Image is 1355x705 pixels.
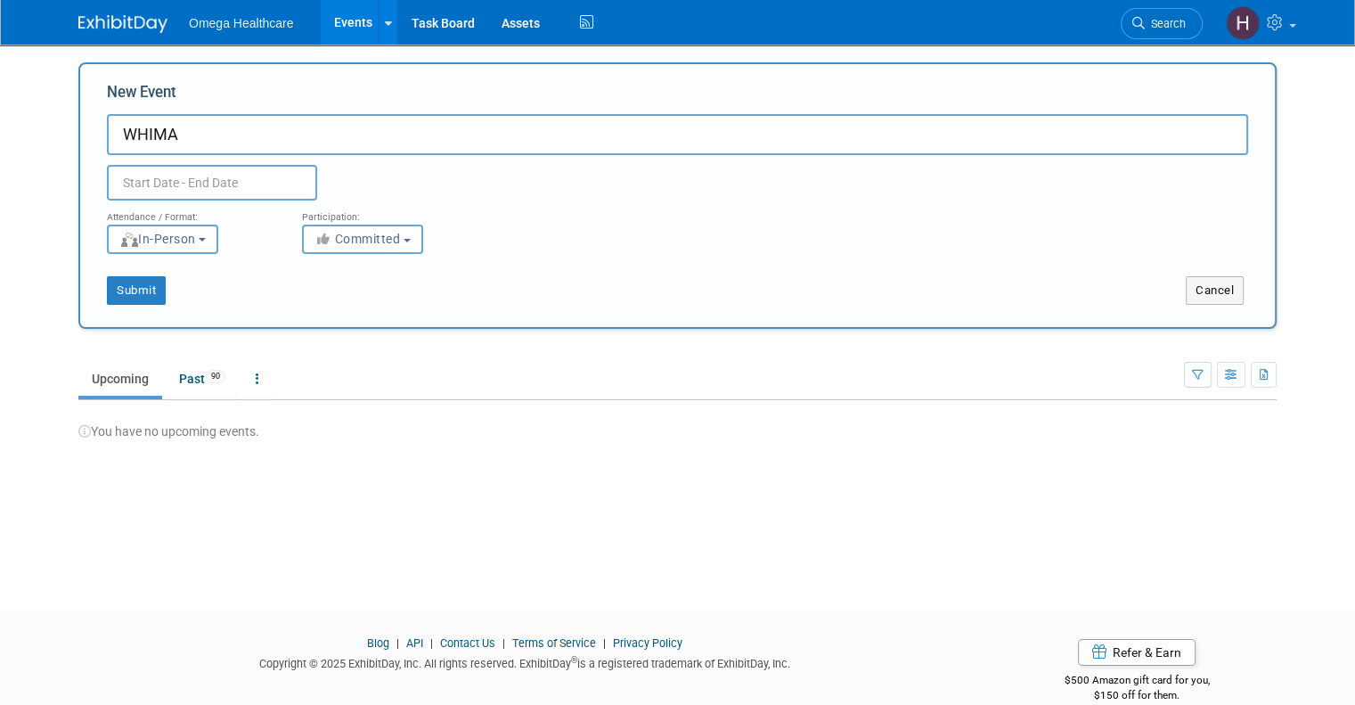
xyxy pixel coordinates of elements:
[571,655,577,665] sup: ®
[78,362,162,396] a: Upcoming
[107,82,176,110] label: New Event
[997,661,1277,702] div: $500 Amazon gift card for you,
[426,636,437,650] span: |
[78,652,970,672] div: Copyright © 2025 ExhibitDay, Inc. All rights reserved. ExhibitDay is a registered trademark of Ex...
[392,636,404,650] span: |
[314,232,401,246] span: Committed
[1121,8,1203,39] a: Search
[1186,276,1244,305] button: Cancel
[613,636,682,650] a: Privacy Policy
[119,232,196,246] span: In-Person
[107,114,1248,155] input: Name of Trade Show / Conference
[1226,6,1260,40] img: Heather Stuck
[107,201,275,224] div: Attendance / Format:
[406,636,423,650] a: API
[512,636,596,650] a: Terms of Service
[107,165,317,201] input: Start Date - End Date
[166,362,239,396] a: Past90
[1078,639,1196,666] a: Refer & Earn
[78,15,167,33] img: ExhibitDay
[367,636,389,650] a: Blog
[189,16,294,30] span: Omega Healthcare
[498,636,510,650] span: |
[206,370,225,383] span: 90
[1145,17,1186,30] span: Search
[302,225,423,254] button: Committed
[440,636,495,650] a: Contact Us
[78,424,259,439] span: You have no upcoming events.
[302,201,470,224] div: Participation:
[997,688,1277,703] div: $150 off for them.
[599,636,610,650] span: |
[107,225,218,254] button: In-Person
[107,276,166,305] button: Submit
